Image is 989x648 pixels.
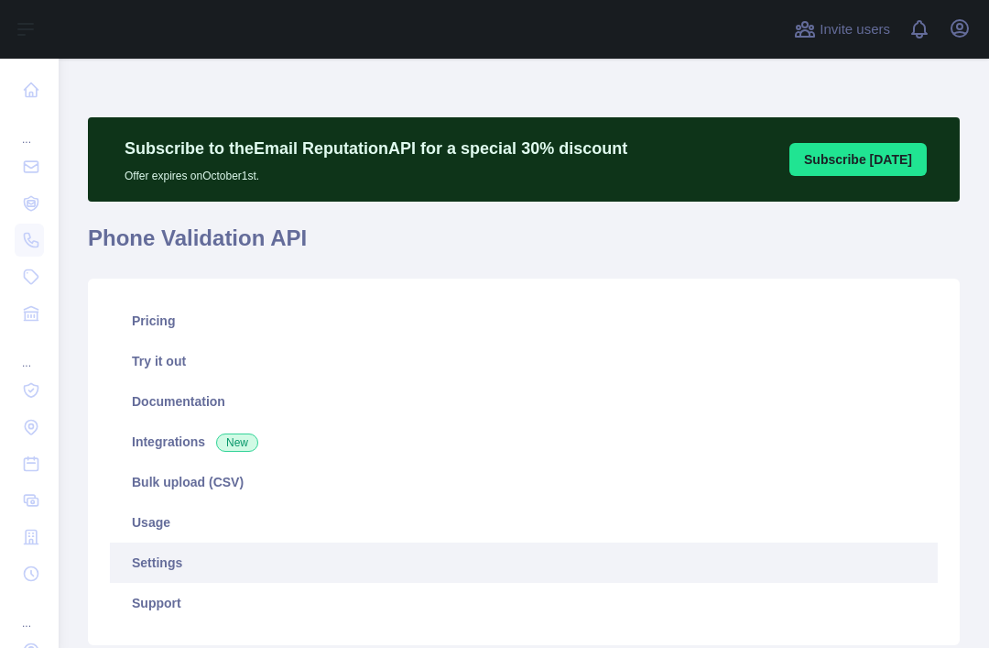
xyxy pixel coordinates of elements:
span: New [216,434,258,452]
span: Invite users [820,19,890,40]
button: Invite users [790,15,894,44]
div: ... [15,110,44,147]
p: Subscribe to the Email Reputation API for a special 30 % discount [125,136,627,161]
a: Documentation [110,381,938,422]
a: Settings [110,543,938,583]
a: Bulk upload (CSV) [110,462,938,502]
a: Usage [110,502,938,543]
a: Try it out [110,341,938,381]
p: Offer expires on October 1st. [125,161,627,183]
div: ... [15,334,44,370]
a: Integrations New [110,422,938,462]
h1: Phone Validation API [88,224,960,268]
div: ... [15,594,44,631]
a: Pricing [110,301,938,341]
a: Support [110,583,938,623]
button: Subscribe [DATE] [789,143,927,176]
